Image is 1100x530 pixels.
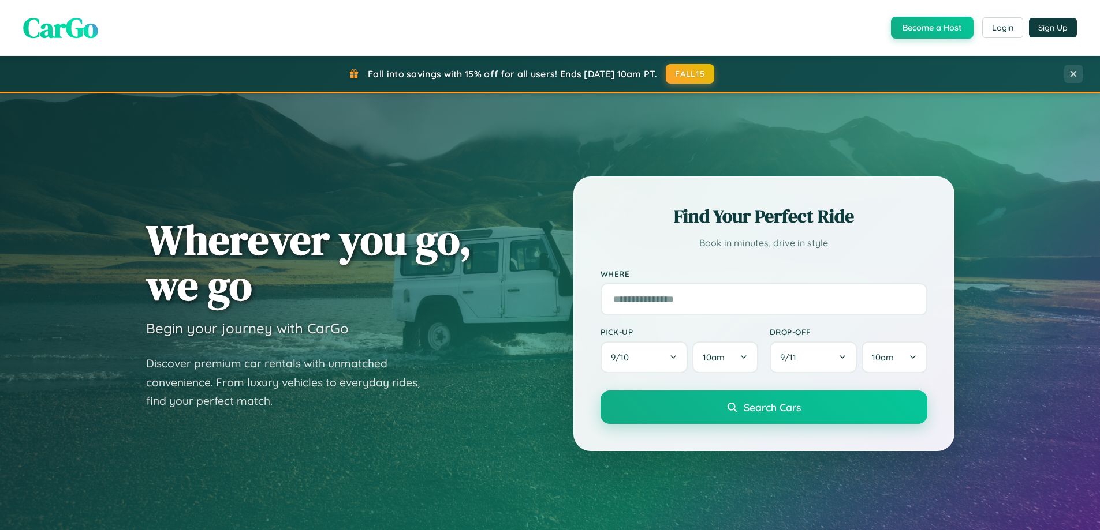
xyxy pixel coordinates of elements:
[601,269,927,279] label: Where
[692,341,758,373] button: 10am
[146,319,349,337] h3: Begin your journey with CarGo
[666,64,714,84] button: FALL15
[601,204,927,229] h2: Find Your Perfect Ride
[146,217,472,308] h1: Wherever you go, we go
[770,341,857,373] button: 9/11
[862,341,927,373] button: 10am
[368,68,657,80] span: Fall into savings with 15% off for all users! Ends [DATE] 10am PT.
[780,352,802,363] span: 9 / 11
[601,235,927,251] p: Book in minutes, drive in style
[601,341,688,373] button: 9/10
[23,9,98,47] span: CarGo
[601,390,927,424] button: Search Cars
[1029,18,1077,37] button: Sign Up
[891,17,974,39] button: Become a Host
[770,327,927,337] label: Drop-off
[872,352,894,363] span: 10am
[146,354,435,411] p: Discover premium car rentals with unmatched convenience. From luxury vehicles to everyday rides, ...
[601,327,758,337] label: Pick-up
[611,352,635,363] span: 9 / 10
[982,17,1023,38] button: Login
[703,352,725,363] span: 10am
[744,401,801,414] span: Search Cars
